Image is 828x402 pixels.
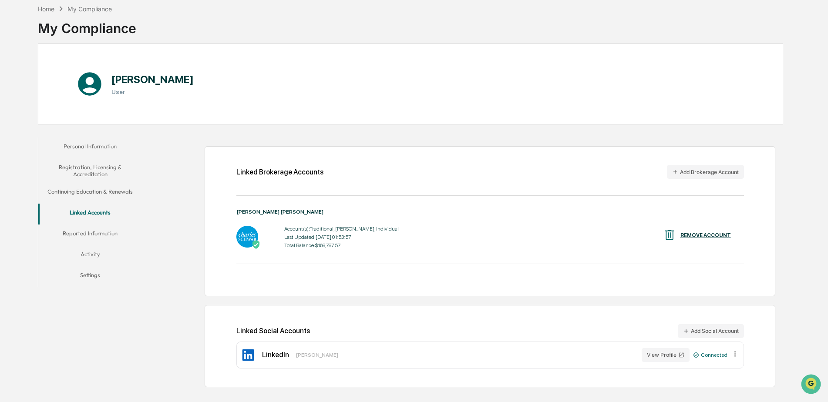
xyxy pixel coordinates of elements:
img: 1746055101610-c473b297-6a78-478c-a979-82029cc54cd1 [9,67,24,82]
div: Linked Social Accounts [236,324,744,338]
button: Start new chat [148,69,158,80]
a: 🔎Data Lookup [5,123,58,138]
div: 🗄️ [63,111,70,117]
button: Continuing Education & Renewals [38,183,142,204]
img: LinkedIn Icon [241,348,255,362]
div: [PERSON_NAME] [296,352,338,358]
div: Connected [693,352,727,358]
button: Registration, Licensing & Accreditation [38,158,142,183]
button: View Profile [642,348,690,362]
div: We're available if you need us! [30,75,110,82]
div: Linked Brokerage Accounts [236,168,323,176]
input: Clear [23,40,144,49]
a: 🗄️Attestations [60,106,111,122]
div: My Compliance [67,5,112,13]
button: Reported Information [38,224,142,245]
img: Charles Schwab - Active [236,226,258,248]
button: Settings [38,266,142,287]
div: secondary tabs example [38,137,142,288]
button: Linked Accounts [38,204,142,224]
button: Personal Information [38,137,142,158]
button: Add Brokerage Account [667,165,744,179]
div: Start new chat [30,67,143,75]
a: Powered byPylon [61,147,105,154]
iframe: Open customer support [800,373,824,397]
div: 🖐️ [9,111,16,117]
div: My Compliance [38,13,136,36]
a: 🖐️Preclearance [5,106,60,122]
p: How can we help? [9,18,158,32]
button: Activity [38,245,142,266]
span: Data Lookup [17,126,55,135]
span: Preclearance [17,110,56,118]
h1: [PERSON_NAME] [111,73,194,86]
div: Last Updated: [DATE] 01:53:57 [284,234,399,240]
span: Attestations [72,110,108,118]
div: Account(s): Traditional, [PERSON_NAME], Individual [284,226,399,232]
div: Total Balance: $168,787.57 [284,242,399,248]
span: Pylon [87,147,105,154]
div: LinkedIn [262,351,289,359]
img: REMOVE ACCOUNT [663,228,676,241]
h3: User [111,88,194,95]
div: 🔎 [9,127,16,134]
div: REMOVE ACCOUNT [680,232,731,238]
button: Add Social Account [678,324,744,338]
img: Active [252,240,260,249]
div: Home [38,5,54,13]
div: [PERSON_NAME] [PERSON_NAME] [236,209,744,215]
